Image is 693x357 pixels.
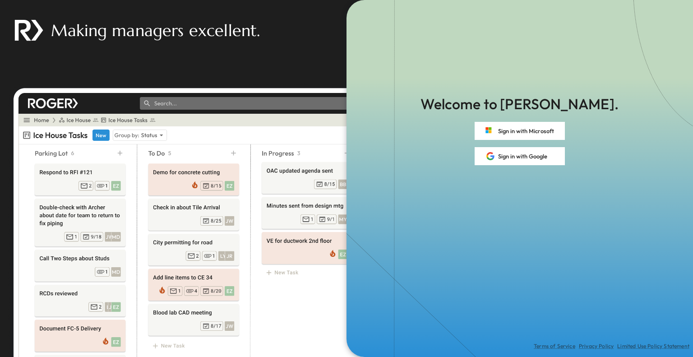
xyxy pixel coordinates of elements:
button: Sign in with Microsoft [475,122,565,140]
a: Limited Use Policy Statement [617,343,689,350]
p: Making managers excellent. [51,19,260,42]
p: Welcome to [PERSON_NAME]. [420,94,619,115]
a: Terms of Service [534,343,575,350]
a: Privacy Policy [579,343,614,350]
button: Sign in with Google [475,147,565,165]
